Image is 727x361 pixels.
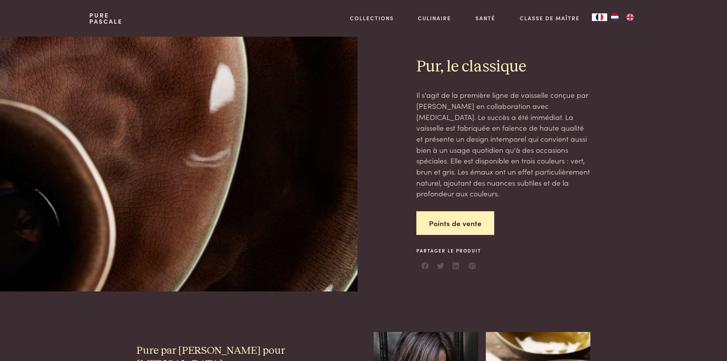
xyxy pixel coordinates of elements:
a: PurePascale [89,12,123,24]
a: Collections [350,14,394,22]
a: FR [592,13,607,21]
p: Il s'agit de la première ligne de vaisselle conçue par [PERSON_NAME] en collaboration avec [MEDIC... [416,89,591,199]
aside: Language selected: Français [592,13,638,21]
a: Classe de maître [520,14,580,22]
span: Partager le produit [416,247,481,254]
h2: Pur, le classique [416,57,591,77]
ul: Language list [607,13,638,21]
div: Language [592,13,607,21]
a: Culinaire [418,14,451,22]
a: Points de vente [416,211,494,235]
a: EN [622,13,638,21]
a: NL [607,13,622,21]
a: Santé [476,14,495,22]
